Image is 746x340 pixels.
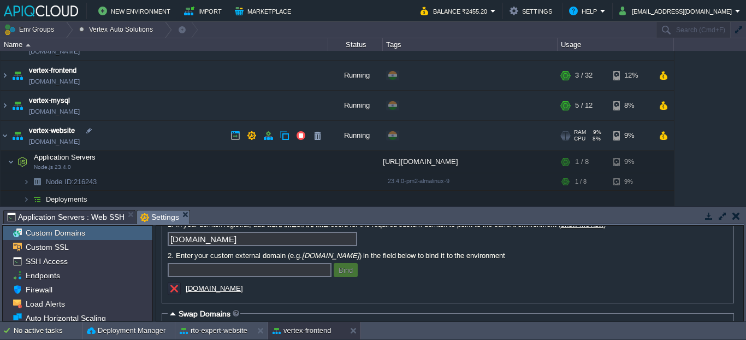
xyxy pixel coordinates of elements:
[1,61,9,90] img: AMDAwAAAACH5BAEAAAAALAAAAAABAAEAAAICRAEAOw==
[510,4,555,17] button: Settings
[29,125,75,136] a: vertex-website
[328,61,383,90] div: Running
[574,129,586,136] span: RAM
[87,325,165,336] button: Deployment Manager
[29,95,70,106] a: vertex-mysql
[184,4,225,17] button: Import
[29,173,45,190] img: AMDAwAAAACH5BAEAAAAALAAAAAABAAEAAAICRAEAOw==
[383,38,557,51] div: Tags
[590,136,601,142] span: 8%
[613,151,649,173] div: 9%
[45,177,98,186] a: Node ID:216243
[29,106,80,117] span: [DOMAIN_NAME]
[302,251,359,260] i: [DOMAIN_NAME]
[23,242,70,252] a: Custom SSL
[179,309,230,318] span: Swap Domains
[45,177,98,186] span: 216243
[34,164,71,171] span: Node.js 23.4.0
[23,299,67,309] a: Load Alerts
[186,284,243,292] a: [DOMAIN_NAME]
[23,256,69,266] a: SSH Access
[29,65,76,76] a: vertex-frontend
[7,210,125,224] span: Application Servers : Web SSH
[569,4,600,17] button: Help
[613,173,649,190] div: 9%
[4,22,58,37] button: Env Groups
[33,153,97,162] span: Application Servers
[46,178,74,186] span: Node ID:
[29,191,45,208] img: AMDAwAAAACH5BAEAAAAALAAAAAABAAEAAAICRAEAOw==
[10,91,25,120] img: AMDAwAAAACH5BAEAAAAALAAAAAABAAEAAAICRAEAOw==
[45,195,89,204] a: Deployments
[10,121,25,150] img: AMDAwAAAACH5BAEAAAAALAAAAAABAAEAAAICRAEAOw==
[575,91,593,120] div: 5 / 12
[10,61,25,90] img: AMDAwAAAACH5BAEAAAAALAAAAAABAAEAAAICRAEAOw==
[619,4,735,17] button: [EMAIL_ADDRESS][DOMAIN_NAME]
[590,129,601,136] span: 9%
[168,251,728,260] label: 2. Enter your custom external domain (e.g. ) in the field below to bind it to the environment
[613,61,649,90] div: 12%
[328,91,383,120] div: Running
[335,265,356,275] button: Bind
[98,4,174,17] button: New Environment
[1,91,9,120] img: AMDAwAAAACH5BAEAAAAALAAAAAABAAEAAAICRAEAOw==
[574,136,585,142] span: CPU
[29,46,80,57] a: [DOMAIN_NAME]
[23,271,62,280] a: Endpoints
[4,5,78,16] img: APIQCloud
[29,76,80,87] a: [DOMAIN_NAME]
[23,285,54,295] a: Firewall
[23,228,87,238] a: Custom Domains
[383,151,558,173] div: [URL][DOMAIN_NAME]
[23,313,108,323] a: Auto Horizontal Scaling
[79,22,157,37] button: Vertex Auto Solutions
[23,191,29,208] img: AMDAwAAAACH5BAEAAAAALAAAAAABAAEAAAICRAEAOw==
[26,44,31,46] img: AMDAwAAAACH5BAEAAAAALAAAAAABAAEAAAICRAEAOw==
[575,151,589,173] div: 1 / 8
[140,210,179,224] span: Settings
[575,61,593,90] div: 3 / 32
[575,173,587,190] div: 1 / 8
[29,136,80,147] a: [DOMAIN_NAME]
[613,121,649,150] div: 9%
[14,322,82,339] div: No active tasks
[421,4,490,17] button: Balance ₹2455.20
[180,325,247,336] button: rto-expert-website
[1,121,9,150] img: AMDAwAAAACH5BAEAAAAALAAAAAABAAEAAAICRAEAOw==
[388,178,449,184] span: 23.4.0-pm2-almalinux-9
[15,151,30,173] img: AMDAwAAAACH5BAEAAAAALAAAAAABAAEAAAICRAEAOw==
[329,38,382,51] div: Status
[558,38,673,51] div: Usage
[235,4,294,17] button: Marketplace
[1,38,328,51] div: Name
[33,153,97,161] a: Application ServersNode.js 23.4.0
[328,121,383,150] div: Running
[8,151,14,173] img: AMDAwAAAACH5BAEAAAAALAAAAAABAAEAAAICRAEAOw==
[273,325,331,336] button: vertex-frontend
[23,173,29,190] img: AMDAwAAAACH5BAEAAAAALAAAAAABAAEAAAICRAEAOw==
[613,91,649,120] div: 8%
